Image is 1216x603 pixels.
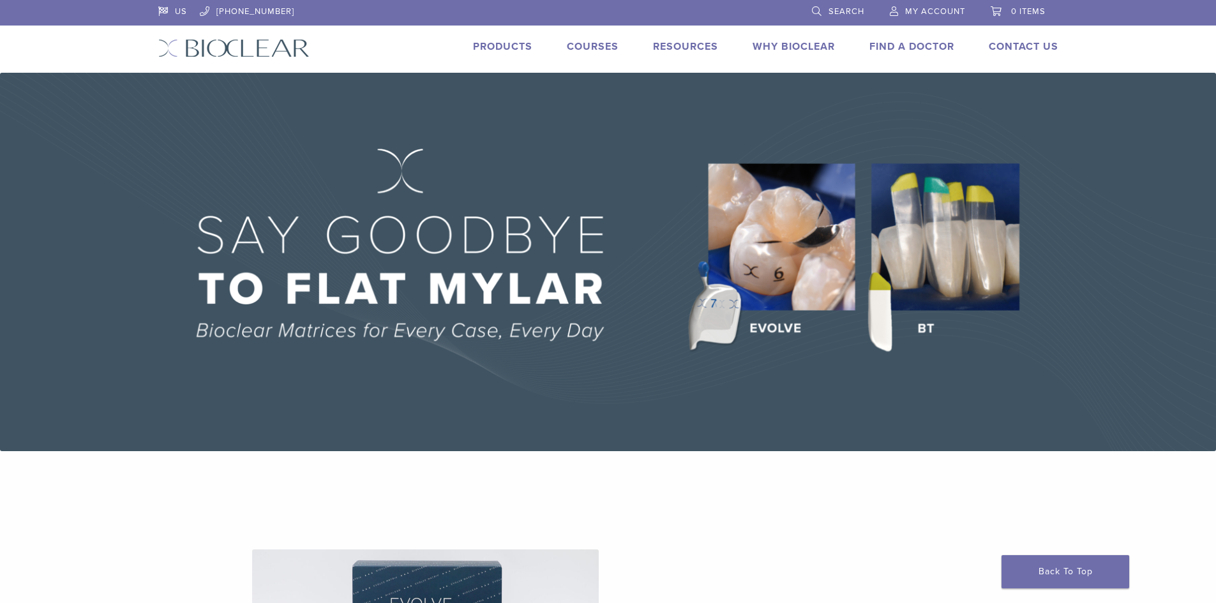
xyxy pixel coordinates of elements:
[989,40,1058,53] a: Contact Us
[653,40,718,53] a: Resources
[1011,6,1046,17] span: 0 items
[869,40,954,53] a: Find A Doctor
[1002,555,1129,588] a: Back To Top
[567,40,619,53] a: Courses
[829,6,864,17] span: Search
[753,40,835,53] a: Why Bioclear
[158,39,310,57] img: Bioclear
[473,40,532,53] a: Products
[905,6,965,17] span: My Account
